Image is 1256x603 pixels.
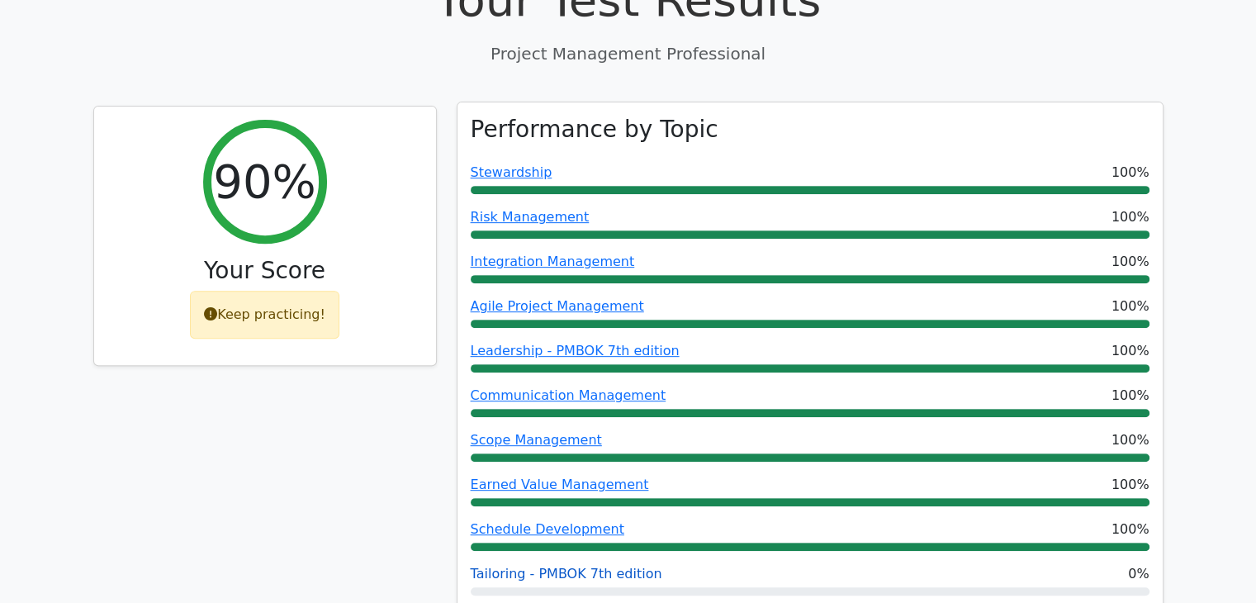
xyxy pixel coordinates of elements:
[190,291,339,339] div: Keep practicing!
[93,41,1164,66] p: Project Management Professional
[471,164,552,180] a: Stewardship
[471,432,602,448] a: Scope Management
[1111,163,1149,183] span: 100%
[1111,430,1149,450] span: 100%
[1111,207,1149,227] span: 100%
[1128,564,1149,584] span: 0%
[471,566,662,582] a: Tailoring - PMBOK 7th edition
[1111,297,1149,316] span: 100%
[471,387,666,403] a: Communication Management
[1111,520,1149,539] span: 100%
[107,257,423,285] h3: Your Score
[1111,475,1149,495] span: 100%
[471,298,644,314] a: Agile Project Management
[471,343,680,358] a: Leadership - PMBOK 7th edition
[1111,252,1149,272] span: 100%
[471,116,718,144] h3: Performance by Topic
[471,209,590,225] a: Risk Management
[471,477,649,492] a: Earned Value Management
[1111,386,1149,406] span: 100%
[213,154,315,209] h2: 90%
[471,521,624,537] a: Schedule Development
[1111,341,1149,361] span: 100%
[471,254,635,269] a: Integration Management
